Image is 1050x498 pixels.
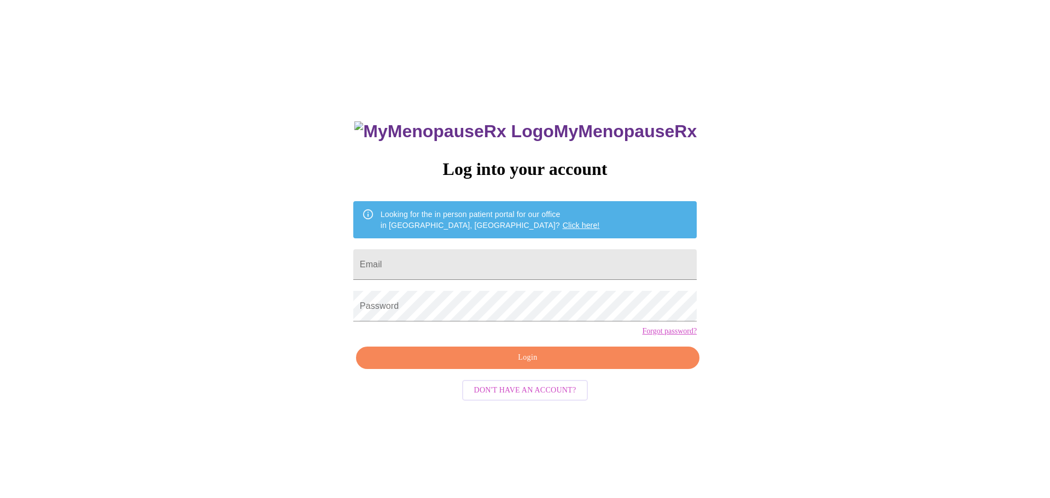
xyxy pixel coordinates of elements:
h3: Log into your account [353,159,697,179]
h3: MyMenopauseRx [354,121,697,142]
button: Login [356,347,699,369]
img: MyMenopauseRx Logo [354,121,553,142]
div: Looking for the in person patient portal for our office in [GEOGRAPHIC_DATA], [GEOGRAPHIC_DATA]? [381,204,600,235]
span: Login [369,351,687,365]
a: Click here! [563,221,600,230]
a: Don't have an account? [459,385,591,394]
button: Don't have an account? [462,380,588,401]
span: Don't have an account? [474,384,576,397]
a: Forgot password? [642,327,697,336]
